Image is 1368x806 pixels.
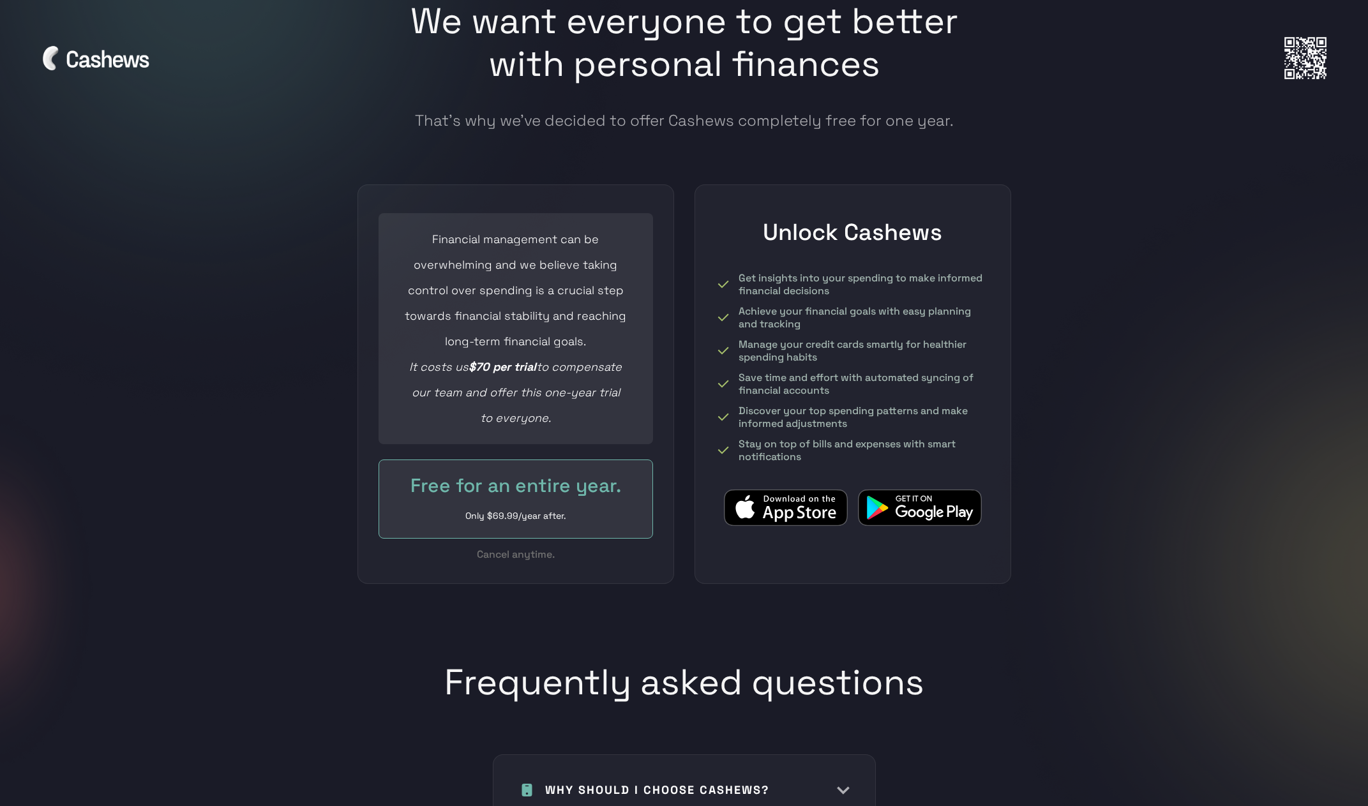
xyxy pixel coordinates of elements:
[412,359,622,425] em: to compensate our team and offer this one-year trial to everyone.
[739,371,990,397] div: Save time and effort with automated syncing of financial accounts
[739,405,990,430] div: Discover your top spending patterns and make informed adjustments
[405,227,627,431] div: Financial management can be overwhelming and we believe taking control over spending is a crucial...
[405,473,627,498] div: Free for an entire year.
[384,111,984,130] p: That’s why we’ve decided to offer Cashews completely free for one year.
[405,506,627,525] div: Only $69.99/year after.
[409,359,469,374] em: It costs us
[716,218,990,246] h1: Unlock Cashews
[739,338,990,364] div: Manage your credit cards smartly for healthier spending habits
[444,660,924,729] h1: Frequently asked questions
[739,438,990,463] div: Stay on top of bills and expenses with smart notifications
[739,272,990,297] div: Get insights into your spending to make informed financial decisions
[545,780,769,800] h1: WHY SHOULD I CHOOSE CASHEWS?
[739,305,990,331] div: Achieve your financial goals with easy planning and tracking
[469,359,536,374] em: $70 per trial
[379,546,653,563] div: Cancel anytime.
